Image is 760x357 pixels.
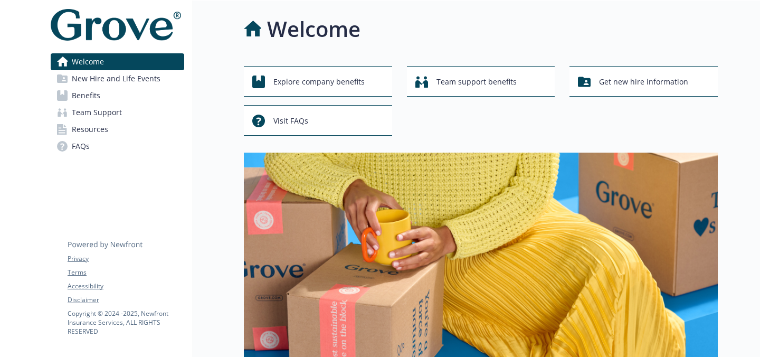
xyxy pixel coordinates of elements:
a: Accessibility [68,281,184,291]
span: Team Support [72,104,122,121]
span: FAQs [72,138,90,155]
button: Explore company benefits [244,66,392,97]
button: Team support benefits [407,66,555,97]
a: Disclaimer [68,295,184,305]
span: Benefits [72,87,100,104]
span: Welcome [72,53,104,70]
span: Visit FAQs [273,111,308,131]
a: Benefits [51,87,184,104]
h1: Welcome [267,13,360,45]
a: New Hire and Life Events [51,70,184,87]
a: Resources [51,121,184,138]
span: Resources [72,121,108,138]
a: Team Support [51,104,184,121]
p: Copyright © 2024 - 2025 , Newfront Insurance Services, ALL RIGHTS RESERVED [68,309,184,336]
span: Explore company benefits [273,72,365,92]
span: New Hire and Life Events [72,70,160,87]
a: Terms [68,268,184,277]
a: Welcome [51,53,184,70]
a: FAQs [51,138,184,155]
span: Team support benefits [436,72,517,92]
button: Visit FAQs [244,105,392,136]
span: Get new hire information [599,72,688,92]
button: Get new hire information [569,66,718,97]
a: Privacy [68,254,184,264]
